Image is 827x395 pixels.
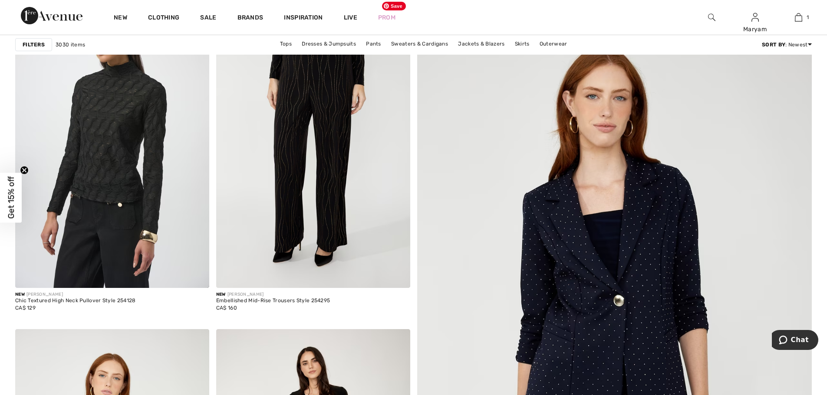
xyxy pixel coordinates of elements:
[216,305,237,311] span: CA$ 160
[297,38,360,49] a: Dresses & Jumpsuits
[807,13,809,21] span: 1
[454,38,509,49] a: Jackets & Blazers
[762,42,785,48] strong: Sort By
[200,14,216,23] a: Sale
[734,25,776,34] div: Maryam
[23,41,45,49] strong: Filters
[777,12,820,23] a: 1
[795,12,802,23] img: My Bag
[382,2,406,10] span: Save
[20,166,29,174] button: Close teaser
[56,41,85,49] span: 3030 items
[15,292,25,297] span: New
[148,14,179,23] a: Clothing
[15,298,136,304] div: Chic Textured High Neck Pullover Style 254128
[237,14,264,23] a: Brands
[535,38,572,49] a: Outerwear
[751,12,759,23] img: My Info
[511,38,534,49] a: Skirts
[216,292,226,297] span: New
[378,13,395,22] a: Prom
[362,38,385,49] a: Pants
[276,38,296,49] a: Tops
[762,41,812,49] div: : Newest
[284,14,323,23] span: Inspiration
[15,291,136,298] div: [PERSON_NAME]
[21,7,82,24] img: 1ère Avenue
[216,298,330,304] div: Embellished Mid-Rise Trousers Style 254295
[751,13,759,21] a: Sign In
[772,330,818,352] iframe: Opens a widget where you can chat to one of our agents
[387,38,452,49] a: Sweaters & Cardigans
[114,14,127,23] a: New
[708,12,715,23] img: search the website
[344,13,357,22] a: Live
[216,291,330,298] div: [PERSON_NAME]
[6,176,16,219] span: Get 15% off
[15,305,36,311] span: CA$ 129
